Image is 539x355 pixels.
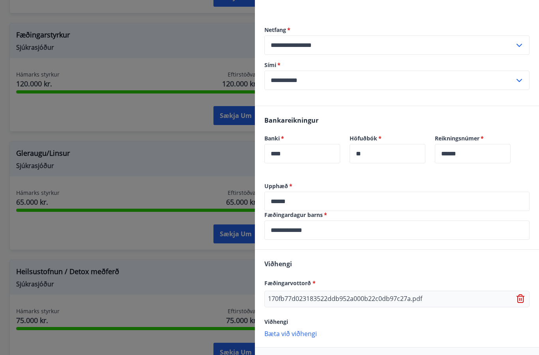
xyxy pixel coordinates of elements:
[350,135,425,142] label: Höfuðbók
[268,294,422,304] p: 170fb77d023183522ddb952a000b22c0db97c27a.pdf
[264,211,530,219] label: Fæðingardagur barns
[264,279,316,287] span: Fæðingarvottorð
[264,220,530,240] div: Fæðingardagur barns
[264,182,530,190] label: Upphæð
[264,318,288,325] span: Viðhengi
[264,135,340,142] label: Banki
[264,26,530,34] label: Netfang
[435,135,511,142] label: Reikningsnúmer
[264,192,530,211] div: Upphæð
[264,260,292,268] span: Viðhengi
[264,61,530,69] label: Sími
[264,329,530,337] p: Bæta við viðhengi
[264,116,318,125] span: Bankareikningur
